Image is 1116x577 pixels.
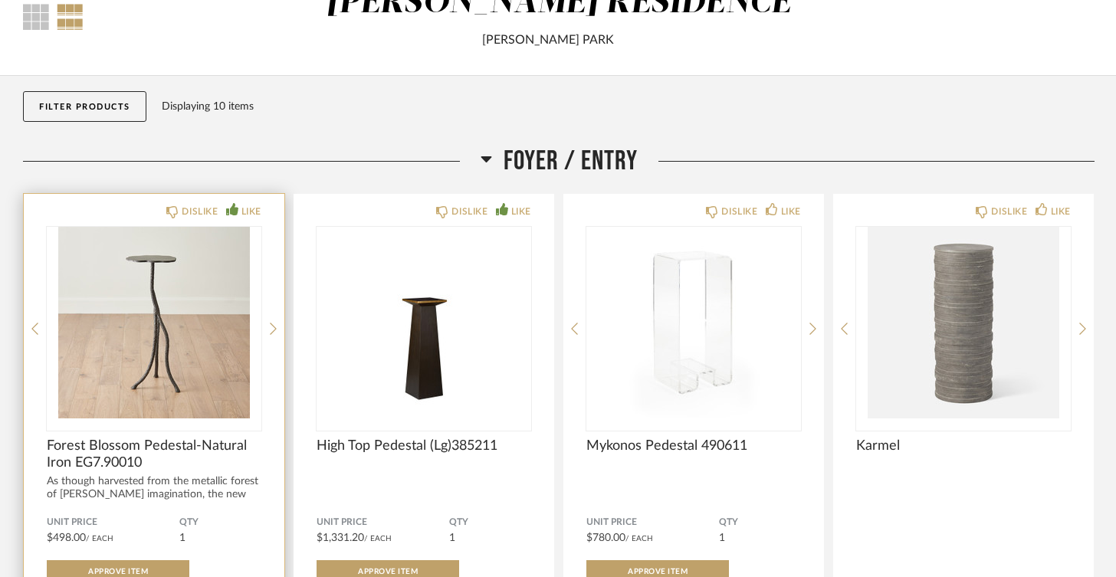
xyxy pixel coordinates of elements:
div: 0 [586,227,801,418]
span: 1 [449,533,455,543]
span: 1 [179,533,185,543]
span: / Each [625,535,653,543]
div: Displaying 10 items [162,98,1088,115]
div: LIKE [781,204,801,219]
span: 1 [719,533,725,543]
span: / Each [86,535,113,543]
span: High Top Pedestal (Lg)385211 [317,438,531,454]
span: Approve Item [358,568,418,575]
div: DISLIKE [451,204,487,219]
div: As though harvested from the metallic forest of [PERSON_NAME] imagination, the new Fores... [47,475,261,514]
div: DISLIKE [721,204,757,219]
div: [PERSON_NAME] PARK [205,31,891,49]
span: $498.00 [47,533,86,543]
span: Approve Item [88,568,148,575]
div: LIKE [241,204,261,219]
span: $1,331.20 [317,533,364,543]
span: QTY [719,516,801,529]
span: QTY [179,516,261,529]
img: undefined [856,227,1071,418]
span: Unit Price [317,516,449,529]
span: Mykonos Pedestal 490611 [586,438,801,454]
div: LIKE [1051,204,1071,219]
div: 0 [317,227,531,418]
div: 0 [47,227,261,418]
div: 0 [856,227,1071,418]
img: undefined [317,227,531,418]
span: Unit Price [47,516,179,529]
span: / Each [364,535,392,543]
div: DISLIKE [991,204,1027,219]
div: DISLIKE [182,204,218,219]
img: undefined [586,227,801,418]
span: $780.00 [586,533,625,543]
button: Filter Products [23,91,146,122]
span: Forest Blossom Pedestal-Natural Iron EG7.90010 [47,438,261,471]
div: LIKE [511,204,531,219]
span: QTY [449,516,531,529]
span: Unit Price [586,516,719,529]
span: Approve Item [628,568,688,575]
span: Foyer / Entry [504,145,638,178]
img: undefined [47,227,261,418]
span: Karmel [856,438,1071,454]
